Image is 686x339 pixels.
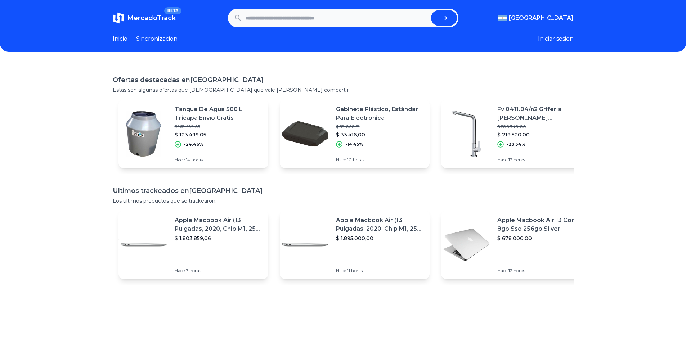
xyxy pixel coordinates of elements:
[113,12,124,24] img: MercadoTrack
[184,141,203,147] p: -24,46%
[113,35,127,43] a: Inicio
[336,105,424,122] p: Gabinete Plástico, Estándar Para Electrónica
[164,7,181,14] span: BETA
[113,186,574,196] h1: Ultimos trackeados en [GEOGRAPHIC_DATA]
[441,220,492,270] img: Featured image
[498,15,507,21] img: Argentina
[441,210,591,279] a: Featured imageApple Macbook Air 13 Core I5 8gb Ssd 256gb Silver$ 678.000,00Hace 12 horas
[509,14,574,22] span: [GEOGRAPHIC_DATA]
[497,105,585,122] p: Fv 0411.04/n2 Griferia [PERSON_NAME] Monocomando De Cocina
[336,268,424,274] p: Hace 11 horas
[280,220,330,270] img: Featured image
[538,35,574,43] button: Iniciar sesion
[175,131,263,138] p: $ 123.499,05
[336,131,424,138] p: $ 33.416,00
[497,268,585,274] p: Hace 12 horas
[441,109,492,159] img: Featured image
[336,124,424,130] p: $ 39.060,71
[118,109,169,159] img: Featured image
[280,99,430,168] a: Featured imageGabinete Plástico, Estándar Para Electrónica$ 39.060,71$ 33.416,00-14,45%Hace 10 horas
[113,197,574,204] p: Los ultimos productos que se trackearon.
[507,141,526,147] p: -23,34%
[441,99,591,168] a: Featured imageFv 0411.04/n2 Griferia [PERSON_NAME] Monocomando De Cocina$ 286.340,00$ 219.520,00-...
[175,105,263,122] p: Tanque De Agua 500 L Tricapa Envío Gratis
[113,86,574,94] p: Estas son algunas ofertas que [DEMOGRAPHIC_DATA] que vale [PERSON_NAME] compartir.
[136,35,178,43] a: Sincronizacion
[175,268,263,274] p: Hace 7 horas
[498,14,574,22] button: [GEOGRAPHIC_DATA]
[118,220,169,270] img: Featured image
[127,14,176,22] span: MercadoTrack
[497,157,585,163] p: Hace 12 horas
[175,124,263,130] p: $ 163.499,05
[280,210,430,279] a: Featured imageApple Macbook Air (13 Pulgadas, 2020, Chip M1, 256 Gb De Ssd, 8 Gb De Ram) - Plata$...
[345,141,363,147] p: -14,45%
[175,235,263,242] p: $ 1.803.859,06
[118,210,268,279] a: Featured imageApple Macbook Air (13 Pulgadas, 2020, Chip M1, 256 Gb De Ssd, 8 Gb De Ram) - Plata$...
[336,216,424,233] p: Apple Macbook Air (13 Pulgadas, 2020, Chip M1, 256 Gb De Ssd, 8 Gb De Ram) - Plata
[497,131,585,138] p: $ 219.520,00
[175,157,263,163] p: Hace 14 horas
[336,157,424,163] p: Hace 10 horas
[497,235,585,242] p: $ 678.000,00
[113,75,574,85] h1: Ofertas destacadas en [GEOGRAPHIC_DATA]
[175,216,263,233] p: Apple Macbook Air (13 Pulgadas, 2020, Chip M1, 256 Gb De Ssd, 8 Gb De Ram) - Plata
[497,124,585,130] p: $ 286.340,00
[280,109,330,159] img: Featured image
[497,216,585,233] p: Apple Macbook Air 13 Core I5 8gb Ssd 256gb Silver
[118,99,268,168] a: Featured imageTanque De Agua 500 L Tricapa Envío Gratis$ 163.499,05$ 123.499,05-24,46%Hace 14 horas
[113,12,176,24] a: MercadoTrackBETA
[336,235,424,242] p: $ 1.895.000,00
